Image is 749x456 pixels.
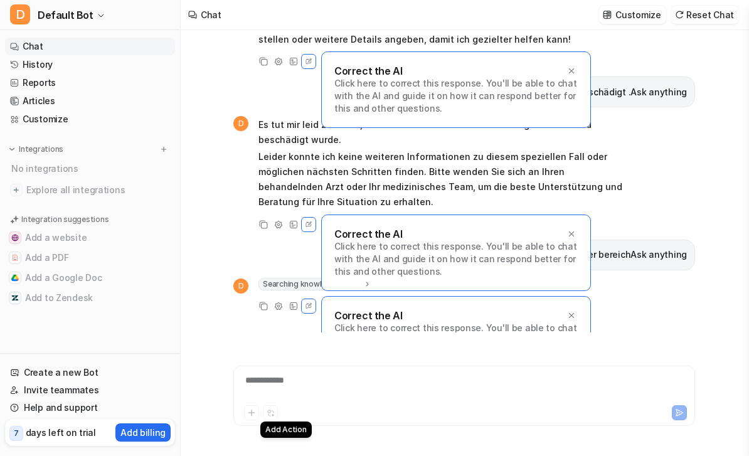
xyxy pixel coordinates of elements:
img: Add a Google Doc [11,274,19,282]
a: Create a new Bot [5,364,175,381]
p: Customize [615,8,661,21]
div: Chat [201,8,221,21]
span: Searching knowledge base [258,278,376,290]
span: D [233,116,248,131]
p: Click here to correct this response. You'll be able to chat with the AI and guide it on how it ca... [334,240,578,278]
img: reset [675,10,684,19]
a: History [5,56,175,73]
p: 7 [14,428,19,439]
button: Customize [599,6,666,24]
img: Add to Zendesk [11,294,19,302]
button: Add a websiteAdd a website [5,228,175,248]
button: Reset Chat [671,6,739,24]
img: Add a website [11,234,19,241]
p: Correct the AI [334,65,402,77]
p: Integration suggestions [21,214,109,225]
p: Integrations [19,144,63,154]
a: Chat [5,38,175,55]
a: Invite teammates [5,381,175,399]
button: Integrations [5,143,67,156]
div: Add Action [260,422,312,438]
p: Correct the AI [334,228,402,240]
a: Explore all integrations [5,181,175,199]
button: Add a PDFAdd a PDF [5,248,175,268]
p: Click here to correct this response. You'll be able to chat with the AI and guide it on how it ca... [334,77,578,115]
img: expand menu [8,145,16,154]
span: D [233,278,248,294]
p: Correct the AI [334,309,402,322]
span: Explore all integrations [26,180,170,200]
button: Add billing [115,423,171,442]
button: Add a Google DocAdd a Google Doc [5,268,175,288]
img: Add a PDF [11,254,19,262]
a: Customize [5,110,175,128]
button: Add to ZendeskAdd to Zendesk [5,288,175,308]
a: Help and support [5,399,175,416]
span: Default Bot [38,6,93,24]
a: Reports [5,74,175,92]
img: explore all integrations [10,184,23,196]
img: menu_add.svg [159,145,168,154]
p: Add billing [120,426,166,439]
p: Es tut mir leid zu hören, dass Ihre Niere nach der Behandlung mit Ifosfamid beschädigt wurde. [258,117,625,147]
p: Click here to correct this response. You'll be able to chat with the AI and guide it on how it ca... [334,322,578,359]
span: D [10,4,30,24]
p: days left on trial [26,426,96,439]
div: No integrations [8,158,175,179]
img: customize [603,10,612,19]
a: Articles [5,92,175,110]
p: Leider konnte ich keine weiteren Informationen zu diesem speziellen Fall oder möglichen nächsten ... [258,149,625,209]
